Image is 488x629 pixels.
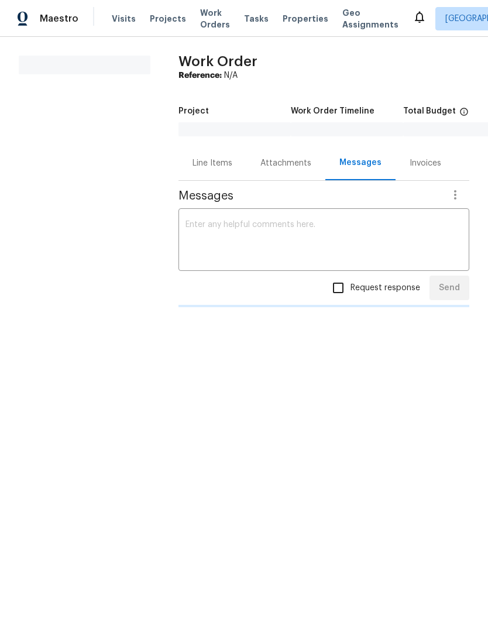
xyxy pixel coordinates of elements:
[291,107,374,115] h5: Work Order Timeline
[150,13,186,25] span: Projects
[459,107,469,122] span: The total cost of line items that have been proposed by Opendoor. This sum includes line items th...
[283,13,328,25] span: Properties
[178,107,209,115] h5: Project
[112,13,136,25] span: Visits
[244,15,269,23] span: Tasks
[178,70,469,81] div: N/A
[260,157,311,169] div: Attachments
[193,157,232,169] div: Line Items
[350,282,420,294] span: Request response
[342,7,398,30] span: Geo Assignments
[339,157,382,169] div: Messages
[200,7,230,30] span: Work Orders
[178,71,222,80] b: Reference:
[410,157,441,169] div: Invoices
[178,54,257,68] span: Work Order
[40,13,78,25] span: Maestro
[403,107,456,115] h5: Total Budget
[178,190,441,202] span: Messages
